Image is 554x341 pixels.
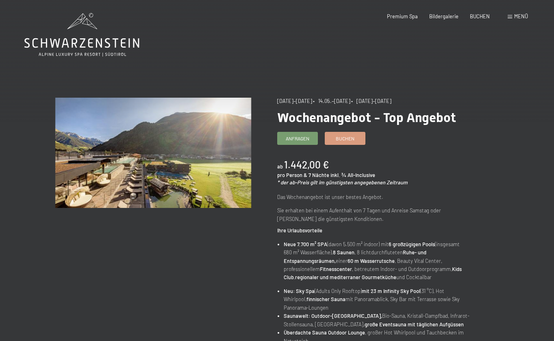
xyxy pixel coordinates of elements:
span: [DATE]–[DATE] [277,98,312,104]
strong: 8 Saunen [333,249,354,256]
a: Bildergalerie [429,13,458,20]
img: Wochenangebot - Top Angebot [55,98,251,208]
li: (davon 5.500 m² indoor) mit (insgesamt 680 m² Wasserfläche), , 8 lichtdurchfluteten einer , Beaut... [284,240,473,282]
strong: Überdachte Sauna Outdoor Lounge [284,329,365,336]
span: Anfragen [286,135,309,142]
span: Wochenangebot - Top Angebot [277,110,456,125]
strong: Ruhe- und Entspannungsräumen, [284,249,426,264]
p: Das Wochenangebot ist unser bestes Angebot. [277,193,473,201]
a: Premium Spa [387,13,418,20]
strong: 60 m Wasserrutsche [348,258,395,264]
strong: Neu: Sky Spa [284,288,315,294]
em: * der ab-Preis gilt im günstigsten angegebenen Zeitraum [277,179,408,186]
li: Bio-Sauna, Kristall-Dampfbad, Infrarot-Stollensauna, [GEOGRAPHIC_DATA], [284,312,473,328]
p: Sie erhalten bei einem Aufenthalt von 7 Tagen und Anreise Samstag oder [PERSON_NAME] die günstigs... [277,206,473,223]
a: Buchen [325,132,365,144]
span: pro Person & [277,172,307,178]
span: 7 Nächte [309,172,329,178]
span: • 14.05.–[DATE] [313,98,350,104]
span: ab [277,163,283,170]
strong: finnischer Sauna [306,296,345,302]
strong: Ihre Urlaubsvorteile [277,227,322,234]
b: 1.442,00 € [284,159,329,170]
a: Anfragen [278,132,317,144]
span: inkl. ¾ All-Inclusive [330,172,375,178]
strong: Neue 7.700 m² SPA [284,241,327,247]
strong: 6 großzügigen Pools [389,241,435,247]
strong: Saunawelt: Outdoor-[GEOGRAPHIC_DATA], [284,313,382,319]
strong: große Eventsauna mit täglichen Aufgüssen [365,321,464,328]
strong: Fitnesscenter [320,266,352,272]
li: (Adults Only Rooftop) (31 °C), Hot Whirlpool, mit Panoramablick, Sky Bar mit Terrasse sowie Sky P... [284,287,473,312]
strong: regionaler und mediterraner Gourmetküche [295,274,396,280]
span: Menü [514,13,528,20]
strong: mit 23 m Infinity Sky Pool [362,288,420,294]
a: BUCHEN [470,13,490,20]
span: • [DATE]–[DATE] [351,98,391,104]
span: Buchen [336,135,354,142]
